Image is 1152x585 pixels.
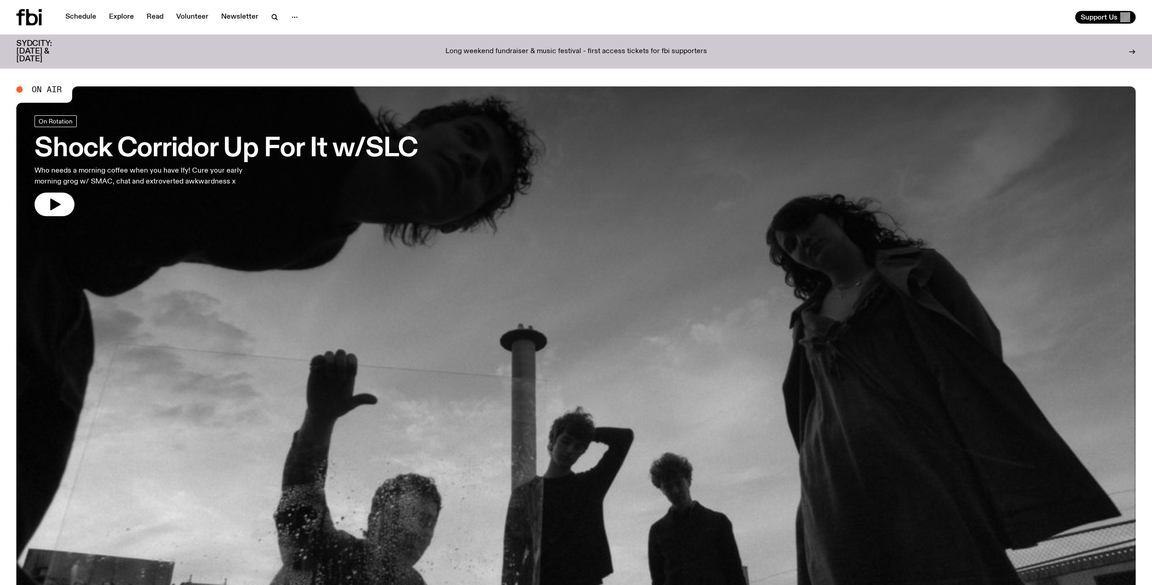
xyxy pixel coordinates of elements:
[35,165,267,187] p: Who needs a morning coffee when you have Ify! Cure your early morning grog w/ SMAC, chat and extr...
[141,11,169,24] a: Read
[35,136,418,162] h3: Shock Corridor Up For It w/SLC
[32,85,62,94] span: On Air
[16,40,74,63] h3: SYDCITY: [DATE] & [DATE]
[1075,11,1136,24] button: Support Us
[35,115,77,127] a: On Rotation
[104,11,139,24] a: Explore
[216,11,264,24] a: Newsletter
[60,11,102,24] a: Schedule
[445,48,707,56] p: Long weekend fundraiser & music festival - first access tickets for fbi supporters
[171,11,214,24] a: Volunteer
[1081,13,1117,21] span: Support Us
[39,118,73,124] span: On Rotation
[35,115,418,216] a: Shock Corridor Up For It w/SLCWho needs a morning coffee when you have Ify! Cure your early morni...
